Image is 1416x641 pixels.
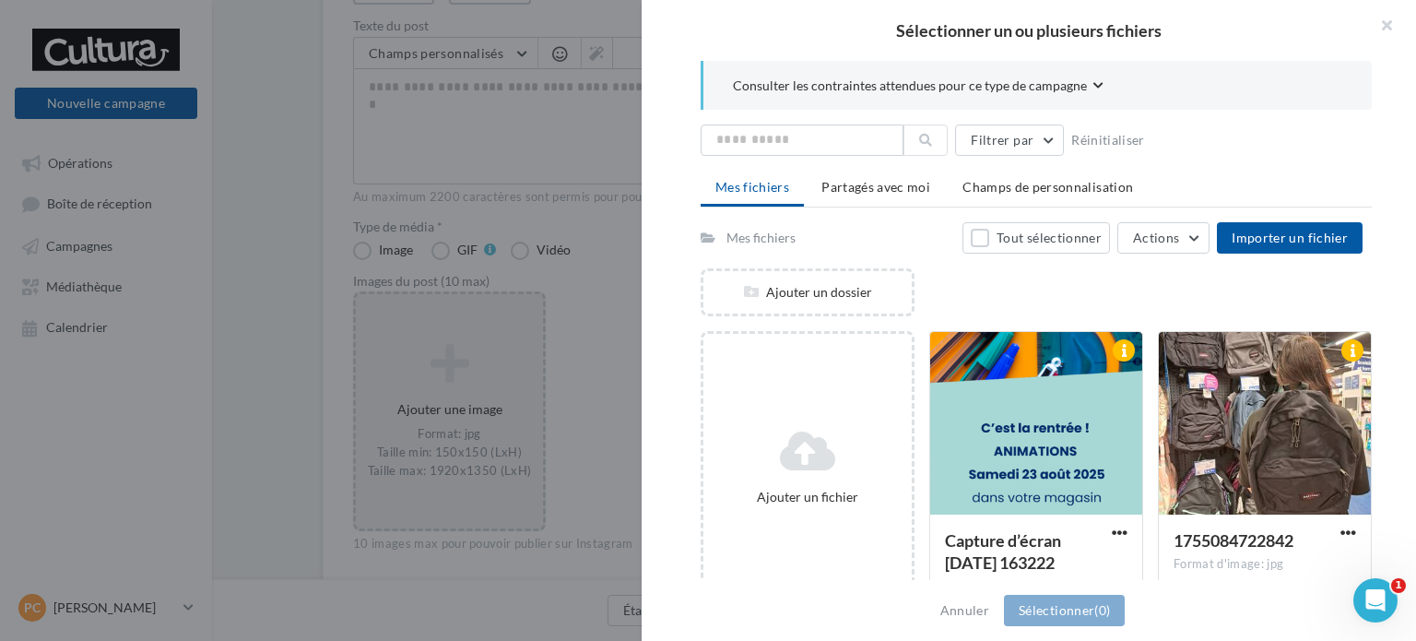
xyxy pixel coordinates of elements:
span: Importer un fichier [1232,230,1348,245]
span: 1755084722842 [1174,530,1293,551]
iframe: Intercom live chat [1353,578,1398,623]
button: Actions [1117,222,1209,254]
h2: Sélectionner un ou plusieurs fichiers [671,22,1386,39]
div: Mes fichiers [726,229,796,247]
button: Consulter les contraintes attendues pour ce type de campagne [733,76,1103,99]
div: Ajouter un fichier [711,488,904,506]
div: Format d'image: png [945,578,1127,595]
button: Tout sélectionner [962,222,1110,254]
span: Mes fichiers [715,179,789,195]
div: Ajouter un dossier [703,283,912,302]
button: Importer un fichier [1217,222,1363,254]
span: Actions [1133,230,1179,245]
button: Annuler [933,599,997,622]
span: Champs de personnalisation [962,179,1133,195]
span: Consulter les contraintes attendues pour ce type de campagne [733,77,1087,95]
button: Réinitialiser [1064,129,1152,151]
div: Format d'image: jpg [1174,556,1356,573]
span: Partagés avec moi [821,179,930,195]
span: 1 [1391,578,1406,593]
button: Sélectionner(0) [1004,595,1125,626]
button: Filtrer par [955,125,1064,156]
span: (0) [1094,602,1110,618]
span: Capture d’écran 2025-08-15 163222 [945,530,1061,573]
